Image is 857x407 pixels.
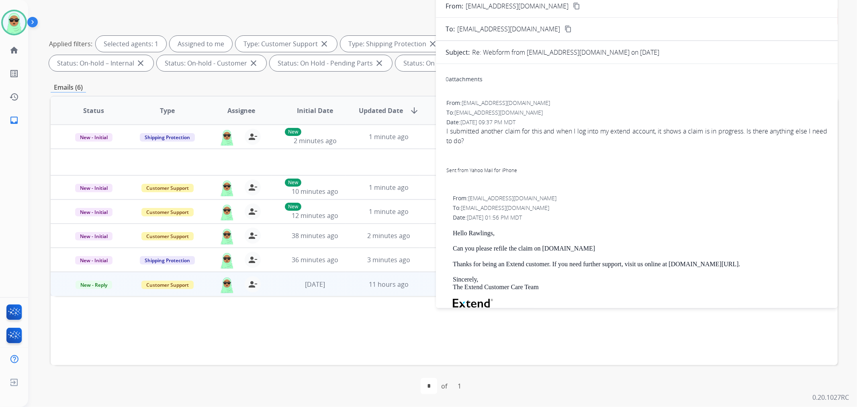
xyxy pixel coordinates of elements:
mat-icon: content_copy [565,25,572,33]
span: I submitted another claim for this and when I log into my extend account, it shows a claim is in ... [446,126,827,184]
div: Status: On Hold - Servicers [395,55,503,71]
p: New [285,179,301,187]
div: 1 [451,378,468,394]
p: Applied filters: [49,39,92,49]
span: Initial Date [297,106,333,115]
span: [EMAIL_ADDRESS][DOMAIN_NAME] [457,24,560,34]
mat-icon: person_remove [248,183,258,192]
span: 12 minutes ago [292,211,338,220]
img: agent-avatar [219,129,235,146]
span: New - Reply [76,281,112,289]
mat-icon: close [319,39,329,49]
mat-icon: content_copy [573,2,580,10]
img: Extend Logo [453,299,493,308]
span: [EMAIL_ADDRESS][DOMAIN_NAME] [468,194,556,202]
img: agent-avatar [219,252,235,269]
mat-icon: person_remove [248,132,258,142]
span: New - Initial [75,208,112,216]
span: Updated Date [359,106,403,115]
p: Emails (6) [51,82,86,92]
div: To: [446,109,827,117]
p: From: [446,1,463,11]
span: New - Initial [75,184,112,192]
span: 2 minutes ago [367,231,410,240]
span: 3 minutes ago [367,255,410,264]
span: Status [83,106,104,115]
mat-icon: person_remove [248,231,258,240]
p: Subject: [446,47,470,57]
p: To: [446,24,455,34]
div: Type: Shipping Protection [340,36,446,52]
span: 36 minutes ago [292,255,338,264]
span: New - Initial [75,133,112,142]
div: From: [446,99,827,107]
div: Assigned to me [170,36,232,52]
p: Can you please refile the claim on [DOMAIN_NAME] [453,245,827,252]
img: agent-avatar [219,276,235,293]
mat-icon: close [428,39,438,49]
span: 1 minute ago [369,183,409,192]
mat-icon: list_alt [9,69,19,78]
span: [EMAIL_ADDRESS][DOMAIN_NAME] [454,109,543,116]
div: Status: On-hold – Internal [49,55,153,71]
a: Sent from Yahoo Mail for iPhone [446,167,517,174]
span: New - Initial [75,256,112,265]
span: 0 [446,75,449,83]
span: [DATE] 01:56 PM MDT [467,214,522,221]
div: Status: On Hold - Pending Parts [270,55,392,71]
span: Type [160,106,175,115]
span: Shipping Protection [140,256,195,265]
div: Date: [446,118,827,126]
div: of [441,381,447,391]
p: New [285,128,301,136]
span: Shipping Protection [140,133,195,142]
span: 38 minutes ago [292,231,338,240]
img: agent-avatar [219,179,235,196]
div: attachments [446,75,483,83]
span: New - Initial [75,232,112,240]
span: 2 minutes ago [294,136,337,145]
img: agent-avatar [219,203,235,220]
span: Customer Support [141,281,194,289]
mat-icon: inbox [9,115,19,125]
div: To: [453,204,827,212]
mat-icon: home [9,45,19,55]
mat-icon: person_remove [248,255,258,265]
div: From: [453,194,827,202]
mat-icon: person_remove [248,207,258,216]
span: [EMAIL_ADDRESS][DOMAIN_NAME] [462,99,550,107]
span: 11 hours ago [369,280,409,289]
p: Thanks for being an Extend customer. If you need further support, visit us online at [DOMAIN_NAME... [453,261,827,268]
div: Type: Customer Support [235,36,337,52]
mat-icon: history [9,92,19,102]
div: Status: On-hold - Customer [157,55,266,71]
span: 1 minute ago [369,207,409,216]
mat-icon: arrow_downward [409,106,419,115]
mat-icon: close [249,58,258,68]
div: Selected agents: 1 [96,36,166,52]
span: Customer Support [141,232,194,240]
p: Hello Rawlings, [453,230,827,237]
p: Sincerely, The Extend Customer Care Team [453,276,827,291]
img: avatar [3,11,25,34]
p: [EMAIL_ADDRESS][DOMAIN_NAME] [466,1,569,11]
img: agent-avatar [219,228,235,245]
span: Customer Support [141,184,194,192]
p: Re: Webform from [EMAIL_ADDRESS][DOMAIN_NAME] on [DATE] [472,47,659,57]
div: Date: [453,214,827,222]
span: Customer Support [141,208,194,216]
span: [DATE] [305,280,325,289]
span: 10 minutes ago [292,187,338,196]
p: New [285,203,301,211]
mat-icon: person_remove [248,280,258,289]
mat-icon: close [374,58,384,68]
span: [EMAIL_ADDRESS][DOMAIN_NAME] [461,204,549,212]
span: Assignee [227,106,256,115]
span: 1 minute ago [369,132,409,141]
mat-icon: close [136,58,145,68]
span: [DATE] 09:37 PM MDT [460,118,515,126]
p: 0.20.1027RC [812,393,849,402]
